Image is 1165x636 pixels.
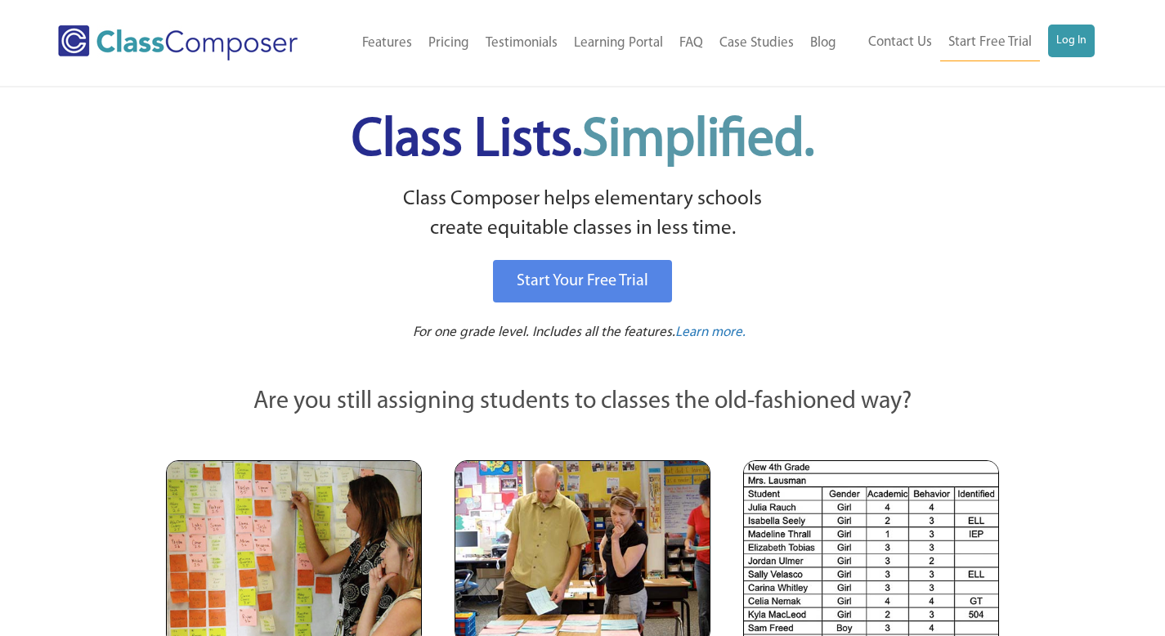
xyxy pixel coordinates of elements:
[493,260,672,302] a: Start Your Free Trial
[354,25,420,61] a: Features
[860,25,940,60] a: Contact Us
[333,25,845,61] nav: Header Menu
[164,185,1002,244] p: Class Composer helps elementary schools create equitable classes in less time.
[802,25,845,61] a: Blog
[413,325,675,339] span: For one grade level. Includes all the features.
[477,25,566,61] a: Testimonials
[352,114,814,168] span: Class Lists.
[420,25,477,61] a: Pricing
[845,25,1095,61] nav: Header Menu
[58,25,298,60] img: Class Composer
[675,323,746,343] a: Learn more.
[517,273,648,289] span: Start Your Free Trial
[166,384,1000,420] p: Are you still assigning students to classes the old-fashioned way?
[940,25,1040,61] a: Start Free Trial
[711,25,802,61] a: Case Studies
[566,25,671,61] a: Learning Portal
[582,114,814,168] span: Simplified.
[1048,25,1095,57] a: Log In
[671,25,711,61] a: FAQ
[675,325,746,339] span: Learn more.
